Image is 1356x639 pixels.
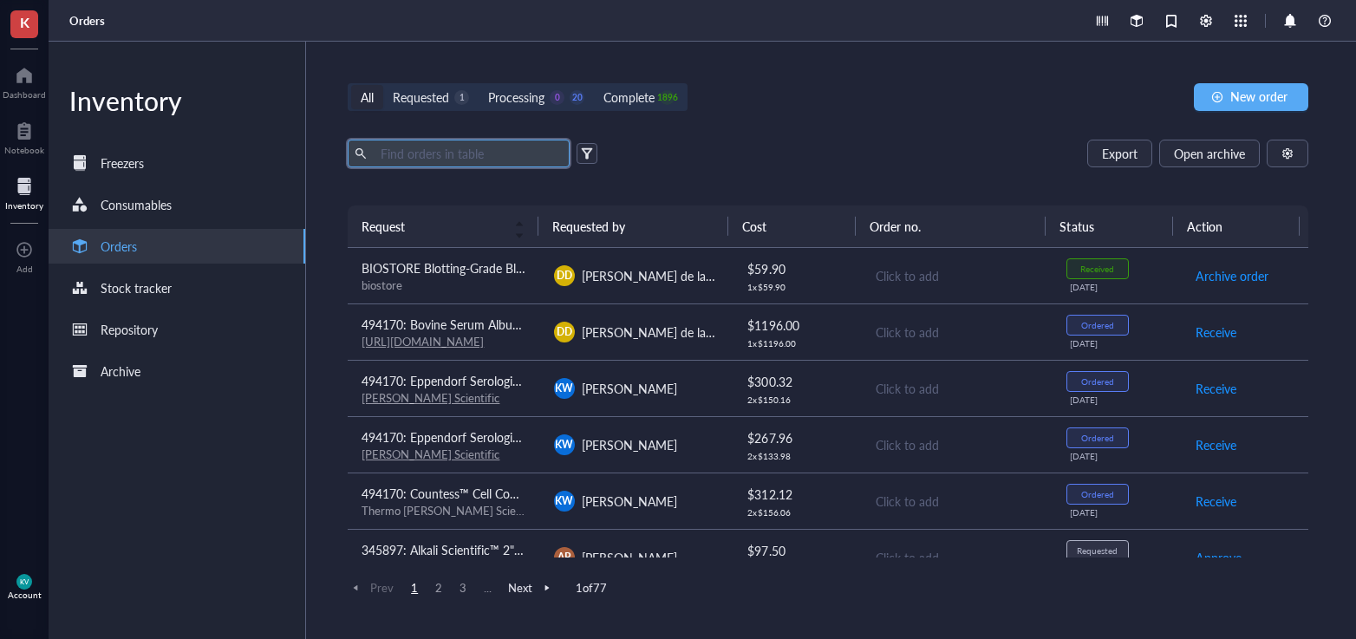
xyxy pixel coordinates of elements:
[101,320,158,339] div: Repository
[1195,544,1242,571] button: Approve
[747,507,846,518] div: 2 x $ 156.06
[1195,375,1237,402] button: Receive
[747,259,846,278] div: $ 59.90
[477,580,498,596] span: ...
[393,88,449,107] div: Requested
[1081,320,1114,330] div: Ordered
[1196,379,1236,398] span: Receive
[557,324,572,340] span: DD
[1194,83,1308,111] button: New order
[876,379,1039,398] div: Click to add
[747,316,846,335] div: $ 1196.00
[362,541,1024,558] span: 345897: Alkali Scientific™ 2" Cardboard Freezer Boxes with Drain Holes - Water and Ice Resistant ...
[374,140,563,166] input: Find orders in table
[1196,435,1236,454] span: Receive
[49,312,305,347] a: Repository
[1070,282,1167,292] div: [DATE]
[3,62,46,100] a: Dashboard
[5,173,43,211] a: Inventory
[362,277,526,293] div: biostore
[5,200,43,211] div: Inventory
[582,323,805,341] span: [PERSON_NAME] de la [PERSON_NAME]
[876,323,1039,342] div: Click to add
[362,316,532,333] span: 494170: Bovine Serum Albumin
[1077,545,1118,556] div: Requested
[404,580,425,596] span: 1
[8,590,42,600] div: Account
[557,268,572,284] span: DD
[860,473,1053,529] td: Click to add
[362,372,685,389] span: 494170: Eppendorf Serological Pipettes (10mL), Case of 400
[69,13,108,29] a: Orders
[576,580,607,596] span: 1 of 77
[570,90,584,105] div: 20
[362,389,499,406] a: [PERSON_NAME] Scientific
[362,217,504,236] span: Request
[582,549,677,566] span: [PERSON_NAME]
[362,428,1230,446] span: 494170: Eppendorf Serological Pipets, sterile, free of detectable pyrogens, DNA, RNase and DNase....
[101,195,172,214] div: Consumables
[362,259,630,277] span: BIOSTORE Blotting-Grade Blocker nonfat dry milk
[49,187,305,222] a: Consumables
[454,90,469,105] div: 1
[508,580,555,596] span: Next
[860,248,1053,304] td: Click to add
[555,437,573,453] span: KW
[49,83,305,118] div: Inventory
[1173,205,1300,247] th: Action
[660,90,675,105] div: 1896
[747,394,846,405] div: 2 x $ 150.16
[16,264,33,274] div: Add
[747,338,846,349] div: 1 x $ 1196.00
[1230,89,1288,103] span: New order
[728,205,855,247] th: Cost
[582,492,677,510] span: [PERSON_NAME]
[555,381,573,396] span: KW
[747,541,846,560] div: $ 97.50
[4,145,44,155] div: Notebook
[362,503,526,518] div: Thermo [PERSON_NAME] Scientific
[1080,264,1114,274] div: Received
[1196,492,1236,511] span: Receive
[3,89,46,100] div: Dashboard
[20,577,29,585] span: KV
[101,237,137,256] div: Orders
[4,117,44,155] a: Notebook
[582,267,805,284] span: [PERSON_NAME] de la [PERSON_NAME]
[860,360,1053,416] td: Click to add
[428,580,449,596] span: 2
[876,435,1039,454] div: Click to add
[860,416,1053,473] td: Click to add
[1174,147,1245,160] span: Open archive
[49,146,305,180] a: Freezers
[49,229,305,264] a: Orders
[1195,318,1237,346] button: Receive
[1102,147,1138,160] span: Export
[747,428,846,447] div: $ 267.96
[1081,489,1114,499] div: Ordered
[860,303,1053,360] td: Click to add
[557,550,570,565] span: AP
[1159,140,1260,167] button: Open archive
[860,529,1053,585] td: Click to add
[1081,433,1114,443] div: Ordered
[538,205,729,247] th: Requested by
[747,372,846,391] div: $ 300.32
[550,90,564,105] div: 0
[876,492,1039,511] div: Click to add
[101,153,144,173] div: Freezers
[1081,376,1114,387] div: Ordered
[1195,431,1237,459] button: Receive
[747,282,846,292] div: 1 x $ 59.90
[1070,394,1167,405] div: [DATE]
[603,88,655,107] div: Complete
[1070,338,1167,349] div: [DATE]
[362,446,499,462] a: [PERSON_NAME] Scientific
[1070,451,1167,461] div: [DATE]
[101,362,140,381] div: Archive
[1087,140,1152,167] button: Export
[348,205,538,247] th: Request
[453,580,473,596] span: 3
[49,271,305,305] a: Stock tracker
[876,548,1039,567] div: Click to add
